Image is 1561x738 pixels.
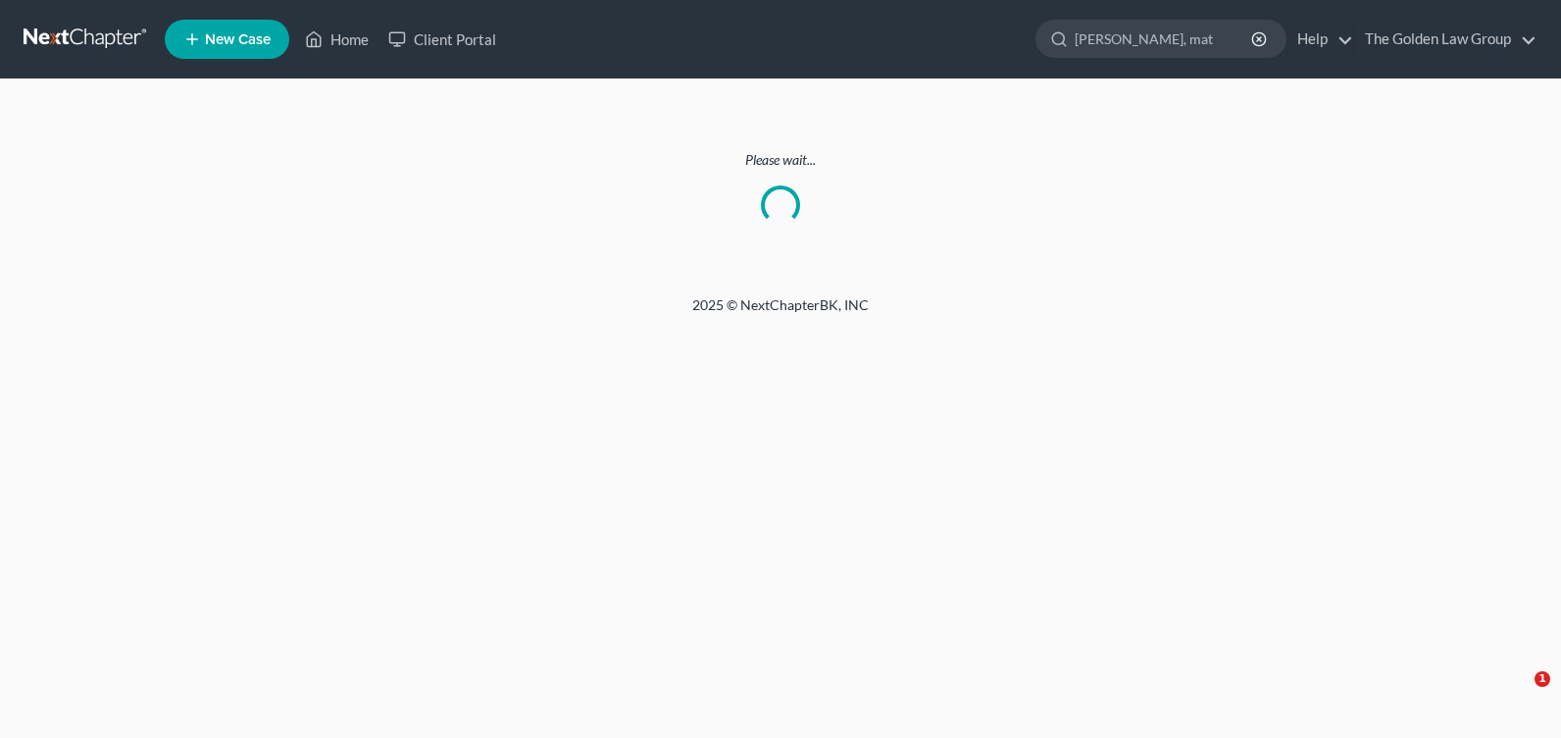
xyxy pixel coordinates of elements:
a: Client Portal [378,22,506,57]
div: 2025 © NextChapterBK, INC [222,295,1339,331]
a: The Golden Law Group [1355,22,1536,57]
input: Search by name... [1075,21,1254,57]
iframe: Intercom live chat [1494,671,1541,718]
a: Help [1287,22,1353,57]
a: Home [295,22,378,57]
p: Please wait... [24,150,1537,170]
span: 1 [1535,671,1550,687]
span: New Case [205,32,271,47]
